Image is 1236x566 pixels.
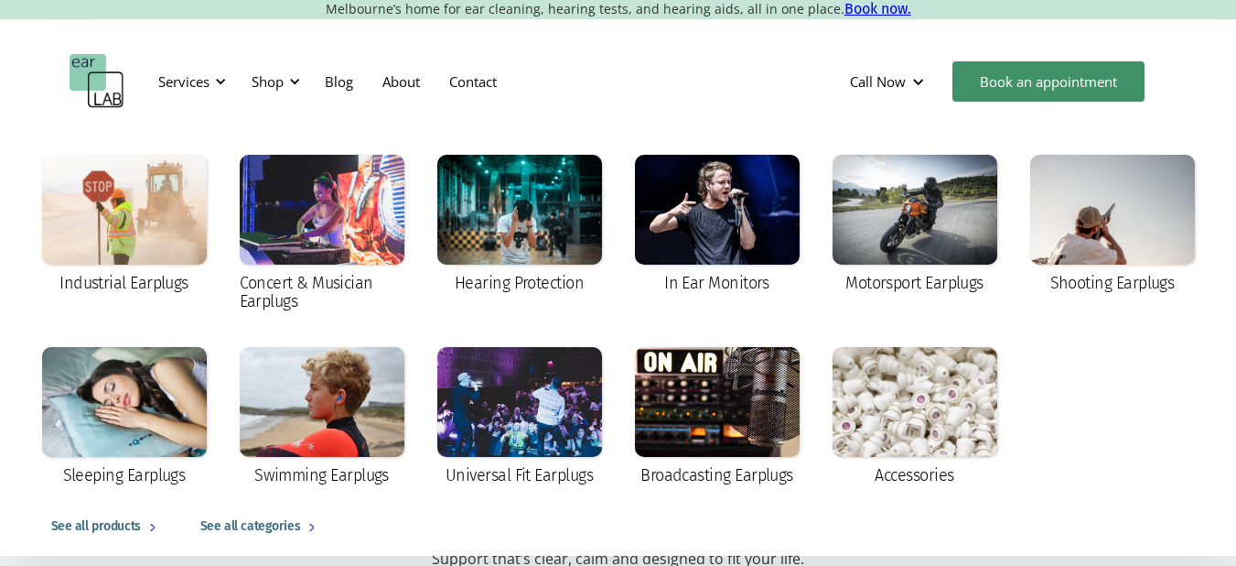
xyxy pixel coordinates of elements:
div: See all products [51,516,141,538]
div: Swimming Earplugs [254,466,389,484]
a: Industrial Earplugs [33,146,216,305]
div: Universal Fit Earplugs [446,466,593,484]
div: Motorsport Earplugs [845,274,983,292]
a: See all products [33,497,182,556]
div: Call Now [835,54,943,109]
a: Book an appointment [952,61,1145,102]
a: Contact [435,55,511,108]
div: Shooting Earplugs [1050,274,1175,292]
div: Shop [252,72,284,91]
a: Concert & Musician Earplugs [231,146,414,323]
div: Shop [241,54,306,109]
a: home [70,54,124,109]
a: Hearing Protection [428,146,611,305]
div: In Ear Monitors [664,274,769,292]
div: Industrial Earplugs [59,274,188,292]
a: Blog [310,55,368,108]
div: Sleeping Earplugs [63,466,186,484]
div: See all categories [200,516,300,538]
a: Shooting Earplugs [1021,146,1204,305]
a: See all categories [182,497,341,556]
a: Sleeping Earplugs [33,338,216,497]
div: Call Now [850,72,906,91]
a: Broadcasting Earplugs [626,338,809,497]
a: Accessories [823,338,1006,497]
div: Services [147,54,231,109]
div: Broadcasting Earplugs [640,466,793,484]
a: Motorsport Earplugs [823,146,1006,305]
a: In Ear Monitors [626,146,809,305]
div: Services [158,72,210,91]
div: Hearing Protection [455,274,584,292]
a: Universal Fit Earplugs [428,338,611,497]
a: Swimming Earplugs [231,338,414,497]
a: About [368,55,435,108]
div: Concert & Musician Earplugs [240,274,404,310]
div: Accessories [875,466,953,484]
